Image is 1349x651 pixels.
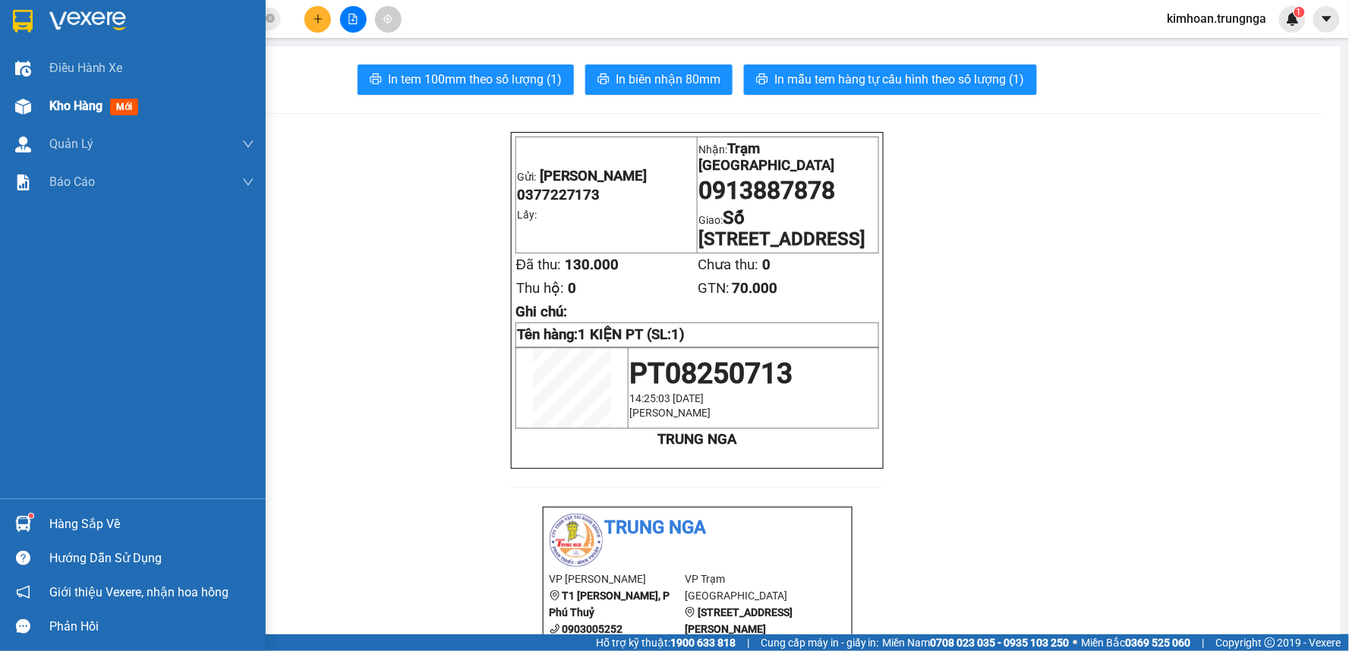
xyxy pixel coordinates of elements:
[1073,640,1078,646] span: ⚪️
[517,326,686,343] strong: Tên hàng:
[116,8,283,42] p: Nhận:
[15,61,31,77] img: warehouse-icon
[596,634,736,651] span: Hỗ trợ kỹ thuật:
[49,615,254,638] div: Phản hồi
[16,551,30,565] span: question-circle
[698,140,878,174] p: Nhận:
[49,134,93,153] span: Quản Lý
[578,326,686,343] span: 1 KIỆN PT (SL:
[698,140,834,174] span: Trạm [GEOGRAPHIC_DATA]
[358,64,574,95] button: printerIn tem 100mm theo số lượng (1)
[1202,634,1205,651] span: |
[6,30,114,61] p: Gửi:
[266,14,275,23] span: close-circle
[110,99,138,115] span: mới
[49,58,123,77] span: Điều hành xe
[698,207,865,250] span: Số [STREET_ADDRESS]
[15,99,31,115] img: warehouse-icon
[1265,637,1275,648] span: copyright
[15,175,31,190] img: solution-icon
[1320,12,1334,26] span: caret-down
[6,63,90,80] span: 0377227173
[15,137,31,153] img: warehouse-icon
[49,172,95,191] span: Báo cáo
[49,99,102,113] span: Kho hàng
[550,624,560,634] span: phone
[383,14,393,24] span: aim
[565,256,619,273] span: 130.000
[266,12,275,27] span: close-circle
[568,280,576,297] span: 0
[49,513,254,536] div: Hàng sắp về
[657,431,736,448] strong: TRUNG NGA
[761,634,879,651] span: Cung cấp máy in - giấy in:
[116,44,253,73] span: 0913887878
[515,303,567,320] span: Ghi chú:
[774,70,1025,89] span: In mẫu tem hàng tự cấu hình theo số lượng (1)
[6,82,29,96] span: Lấy:
[563,623,623,635] b: 0903005252
[517,209,537,221] span: Lấy:
[540,168,648,184] span: [PERSON_NAME]
[685,607,695,618] span: environment
[672,326,686,343] span: 1)
[629,392,704,404] span: 14:25:03 [DATE]
[744,64,1037,95] button: printerIn mẫu tem hàng tự cấu hình theo số lượng (1)
[517,168,696,184] p: Gửi:
[698,214,865,247] span: Giao:
[698,256,758,273] span: Chưa thu:
[550,571,686,587] li: VP [PERSON_NAME]
[49,547,254,570] div: Hướng dẫn sử dụng
[931,637,1070,649] strong: 0708 023 035 - 0935 103 250
[242,176,254,188] span: down
[685,571,821,604] li: VP Trạm [GEOGRAPHIC_DATA]
[304,6,331,33] button: plus
[348,14,358,24] span: file-add
[1294,7,1305,17] sup: 1
[1297,7,1302,17] span: 1
[15,516,31,532] img: warehouse-icon
[116,8,252,42] span: Trạm [GEOGRAPHIC_DATA]
[597,73,610,87] span: printer
[698,280,730,297] span: GTN:
[550,590,670,618] b: T1 [PERSON_NAME], P Phú Thuỷ
[732,280,777,297] span: 70.000
[550,514,846,542] li: Trung Nga
[13,10,33,33] img: logo-vxr
[1286,12,1300,26] img: icon-new-feature
[670,637,736,649] strong: 1900 633 818
[629,407,711,419] span: [PERSON_NAME]
[242,138,254,150] span: down
[616,70,720,89] span: In biên nhận 80mm
[1313,6,1340,33] button: caret-down
[375,6,402,33] button: aim
[516,280,564,297] span: Thu hộ:
[370,73,382,87] span: printer
[550,590,560,601] span: environment
[883,634,1070,651] span: Miền Nam
[29,514,33,518] sup: 1
[747,634,749,651] span: |
[517,187,600,203] span: 0377227173
[116,75,283,118] span: Số [STREET_ADDRESS]
[629,357,793,390] span: PT08250713
[516,256,561,273] span: Đã thu:
[585,64,733,95] button: printerIn biên nhận 80mm
[340,6,367,33] button: file-add
[762,256,771,273] span: 0
[756,73,768,87] span: printer
[1082,634,1191,651] span: Miền Bắc
[1126,637,1191,649] strong: 0369 525 060
[6,44,114,61] span: [PERSON_NAME]
[49,583,229,602] span: Giới thiệu Vexere, nhận hoa hồng
[16,585,30,599] span: notification
[698,176,835,205] span: 0913887878
[16,619,30,634] span: message
[685,606,793,635] b: [STREET_ADDRESS][PERSON_NAME]
[116,80,283,116] span: Giao:
[1155,9,1279,28] span: kimhoan.trungnga
[313,14,323,24] span: plus
[550,514,603,567] img: logo.jpg
[388,70,562,89] span: In tem 100mm theo số lượng (1)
